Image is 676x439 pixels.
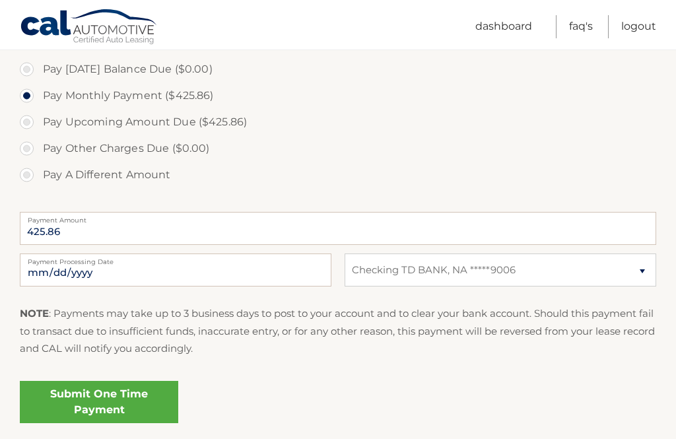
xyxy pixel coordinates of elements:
input: Payment Date [20,253,331,287]
a: Dashboard [475,15,532,38]
label: Pay A Different Amount [20,162,656,188]
label: Payment Processing Date [20,253,331,264]
label: Pay Monthly Payment ($425.86) [20,83,656,109]
strong: NOTE [20,307,49,320]
a: Cal Automotive [20,9,158,47]
a: Submit One Time Payment [20,381,178,423]
label: Payment Amount [20,212,656,222]
p: : Payments may take up to 3 business days to post to your account and to clear your bank account.... [20,305,656,357]
label: Pay Other Charges Due ($0.00) [20,135,656,162]
label: Pay [DATE] Balance Due ($0.00) [20,56,656,83]
label: Pay Upcoming Amount Due ($425.86) [20,109,656,135]
input: Payment Amount [20,212,656,245]
a: Logout [621,15,656,38]
a: FAQ's [569,15,593,38]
